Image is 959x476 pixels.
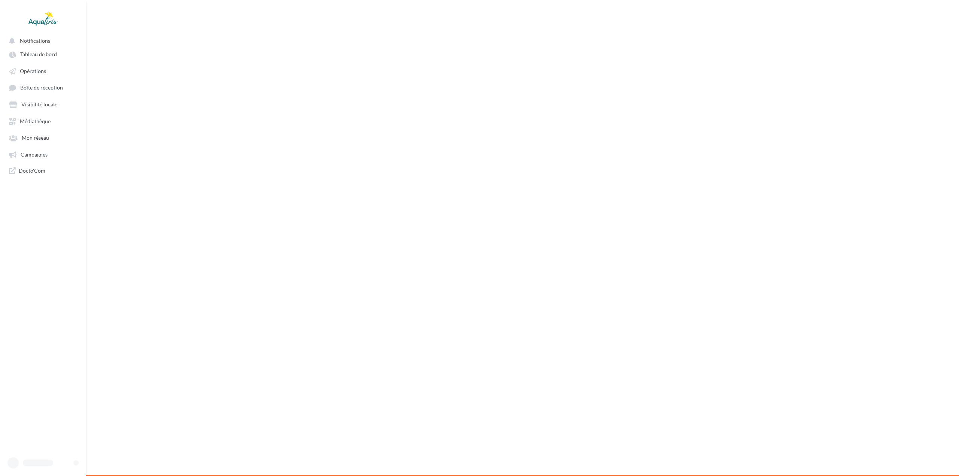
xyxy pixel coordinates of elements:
[19,167,45,174] span: Docto'Com
[20,51,57,58] span: Tableau de bord
[4,64,82,78] a: Opérations
[4,81,82,94] a: Boîte de réception
[20,68,46,74] span: Opérations
[21,151,48,158] span: Campagnes
[20,37,50,44] span: Notifications
[4,97,82,111] a: Visibilité locale
[4,114,82,128] a: Médiathèque
[21,101,57,108] span: Visibilité locale
[20,118,51,124] span: Médiathèque
[4,164,82,177] a: Docto'Com
[4,131,82,144] a: Mon réseau
[4,148,82,161] a: Campagnes
[4,47,82,61] a: Tableau de bord
[22,135,49,141] span: Mon réseau
[20,85,63,91] span: Boîte de réception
